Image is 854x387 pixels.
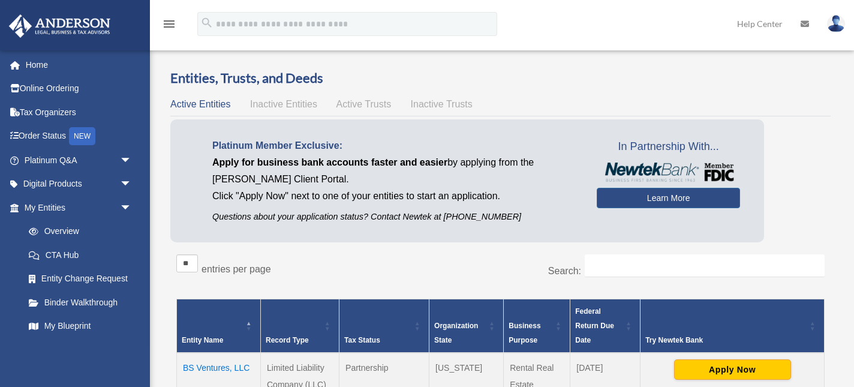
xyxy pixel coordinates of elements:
[120,196,144,220] span: arrow_drop_down
[120,148,144,173] span: arrow_drop_down
[597,188,740,208] a: Learn More
[8,100,150,124] a: Tax Organizers
[120,172,144,197] span: arrow_drop_down
[674,359,791,380] button: Apply Now
[344,336,380,344] span: Tax Status
[170,69,831,88] h3: Entities, Trusts, and Deeds
[266,336,309,344] span: Record Type
[411,99,473,109] span: Inactive Trusts
[603,163,734,182] img: NewtekBankLogoSM.png
[202,264,271,274] label: entries per page
[162,17,176,31] i: menu
[17,220,138,244] a: Overview
[429,299,504,353] th: Organization State: Activate to sort
[17,290,144,314] a: Binder Walkthrough
[597,137,740,157] span: In Partnership With...
[827,15,845,32] img: User Pic
[200,16,213,29] i: search
[509,322,540,344] span: Business Purpose
[17,338,144,362] a: Tax Due Dates
[8,172,150,196] a: Digital Productsarrow_drop_down
[69,127,95,145] div: NEW
[570,299,640,353] th: Federal Return Due Date: Activate to sort
[575,307,614,344] span: Federal Return Due Date
[8,124,150,149] a: Order StatusNEW
[504,299,570,353] th: Business Purpose: Activate to sort
[212,154,579,188] p: by applying from the [PERSON_NAME] Client Portal.
[17,267,144,291] a: Entity Change Request
[8,53,150,77] a: Home
[645,333,806,347] div: Try Newtek Bank
[434,322,478,344] span: Organization State
[8,148,150,172] a: Platinum Q&Aarrow_drop_down
[170,99,230,109] span: Active Entities
[339,299,429,353] th: Tax Status: Activate to sort
[212,157,447,167] span: Apply for business bank accounts faster and easier
[640,299,825,353] th: Try Newtek Bank : Activate to sort
[212,209,579,224] p: Questions about your application status? Contact Newtek at [PHONE_NUMBER]
[177,299,261,353] th: Entity Name: Activate to invert sorting
[162,21,176,31] a: menu
[17,314,144,338] a: My Blueprint
[212,137,579,154] p: Platinum Member Exclusive:
[5,14,114,38] img: Anderson Advisors Platinum Portal
[212,188,579,205] p: Click "Apply Now" next to one of your entities to start an application.
[8,196,144,220] a: My Entitiesarrow_drop_down
[182,336,223,344] span: Entity Name
[250,99,317,109] span: Inactive Entities
[260,299,339,353] th: Record Type: Activate to sort
[548,266,581,276] label: Search:
[17,243,144,267] a: CTA Hub
[8,77,150,101] a: Online Ordering
[336,99,392,109] span: Active Trusts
